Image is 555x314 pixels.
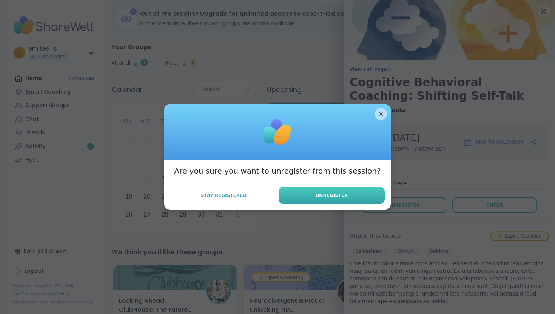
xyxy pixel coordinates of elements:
[174,166,381,176] h3: Are you sure you want to unregister from this session?
[316,192,348,199] span: Unregister
[201,192,247,199] span: Stay Registered
[170,188,277,203] button: Stay Registered
[279,187,385,204] button: Unregister
[259,113,296,151] img: ShareWell Logomark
